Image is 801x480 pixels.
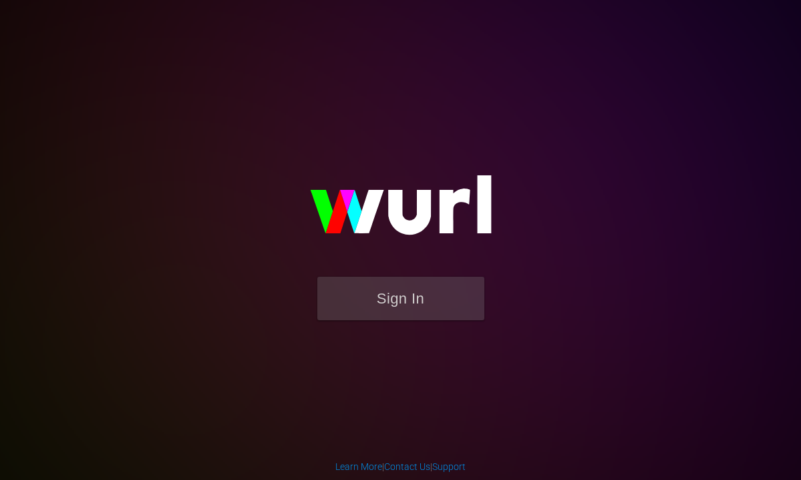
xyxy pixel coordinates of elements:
[432,461,466,472] a: Support
[335,460,466,473] div: | |
[335,461,382,472] a: Learn More
[384,461,430,472] a: Contact Us
[317,277,484,320] button: Sign In
[267,146,534,276] img: wurl-logo-on-black-223613ac3d8ba8fe6dc639794a292ebdb59501304c7dfd60c99c58986ef67473.svg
